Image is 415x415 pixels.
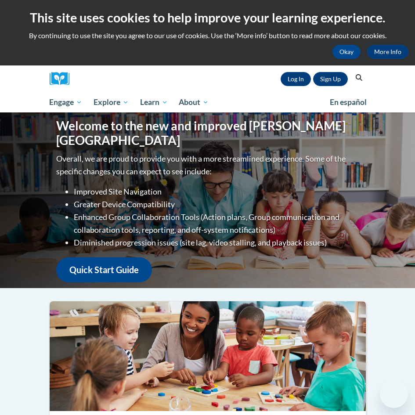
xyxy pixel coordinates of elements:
li: Enhanced Group Collaboration Tools (Action plans, Group communication and collaboration tools, re... [74,211,359,236]
h2: This site uses cookies to help improve your learning experience. [7,9,408,26]
img: ... [43,301,372,411]
a: En español [324,93,372,112]
button: Search [352,72,365,83]
h1: Welcome to the new and improved [PERSON_NAME][GEOGRAPHIC_DATA] [56,119,359,148]
span: En español [330,97,367,107]
p: Overall, we are proud to provide you with a more streamlined experience. Some of the specific cha... [56,152,359,178]
p: By continuing to use the site you agree to our use of cookies. Use the ‘More info’ button to read... [7,31,408,40]
iframe: Button to launch messaging window [380,380,408,408]
a: Cox Campus [50,72,76,86]
li: Greater Device Compatibility [74,198,359,211]
a: About [173,92,214,112]
a: Register [313,72,348,86]
a: Quick Start Guide [56,257,152,282]
img: Logo brand [50,72,76,86]
span: About [179,97,209,108]
a: More Info [367,45,408,59]
div: Main menu [43,92,372,112]
button: Okay [332,45,361,59]
a: Log In [281,72,311,86]
a: Engage [44,92,88,112]
li: Diminished progression issues (site lag, video stalling, and playback issues) [74,236,359,249]
a: Learn [134,92,173,112]
a: Explore [88,92,134,112]
span: Explore [94,97,129,108]
span: Engage [49,97,82,108]
li: Improved Site Navigation [74,185,359,198]
span: Learn [140,97,168,108]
